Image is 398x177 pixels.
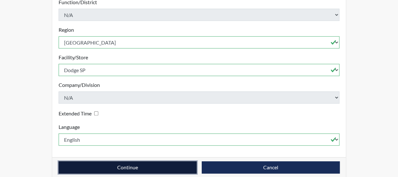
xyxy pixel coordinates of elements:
div: Checking this box will provide the interviewee with an accomodation of extra time to answer each ... [59,109,101,118]
label: Extended Time [59,110,92,117]
button: Cancel [202,161,340,173]
button: Continue [59,161,197,173]
label: Facility/Store [59,54,88,61]
label: Company/Division [59,81,100,89]
label: Language [59,123,80,131]
label: Region [59,26,74,34]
